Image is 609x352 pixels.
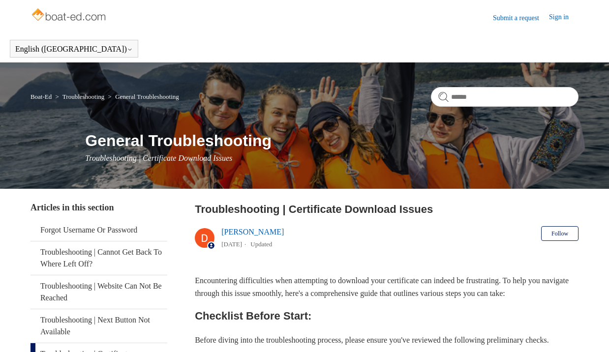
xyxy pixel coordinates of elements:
a: Troubleshooting | Next Button Not Available [30,309,168,343]
h1: General Troubleshooting [85,129,579,152]
a: Boat-Ed [30,93,52,100]
li: Troubleshooting [53,93,106,100]
span: Troubleshooting | Certificate Download Issues [85,154,232,162]
a: Sign in [549,12,579,24]
div: Live chat [576,319,602,345]
a: Troubleshooting [62,93,104,100]
p: Encountering difficulties when attempting to download your certificate can indeed be frustrating.... [195,274,579,299]
input: Search [431,87,579,107]
li: Updated [250,240,272,248]
a: Forgot Username Or Password [30,219,168,241]
img: Boat-Ed Help Center home page [30,6,109,26]
a: Troubleshooting | Cannot Get Back To Where Left Off? [30,241,168,275]
p: Before diving into the troubleshooting process, please ensure you've reviewed the following preli... [195,334,579,347]
h2: Checklist Before Start: [195,307,579,324]
time: 03/14/2024, 13:15 [221,240,242,248]
a: Submit a request [493,13,549,23]
a: General Troubleshooting [115,93,179,100]
button: English ([GEOGRAPHIC_DATA]) [15,45,133,54]
a: Troubleshooting | Website Can Not Be Reached [30,275,168,309]
span: Articles in this section [30,203,114,212]
a: [PERSON_NAME] [221,228,284,236]
li: General Troubleshooting [106,93,179,100]
button: Follow Article [541,226,579,241]
h2: Troubleshooting | Certificate Download Issues [195,201,579,217]
li: Boat-Ed [30,93,54,100]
